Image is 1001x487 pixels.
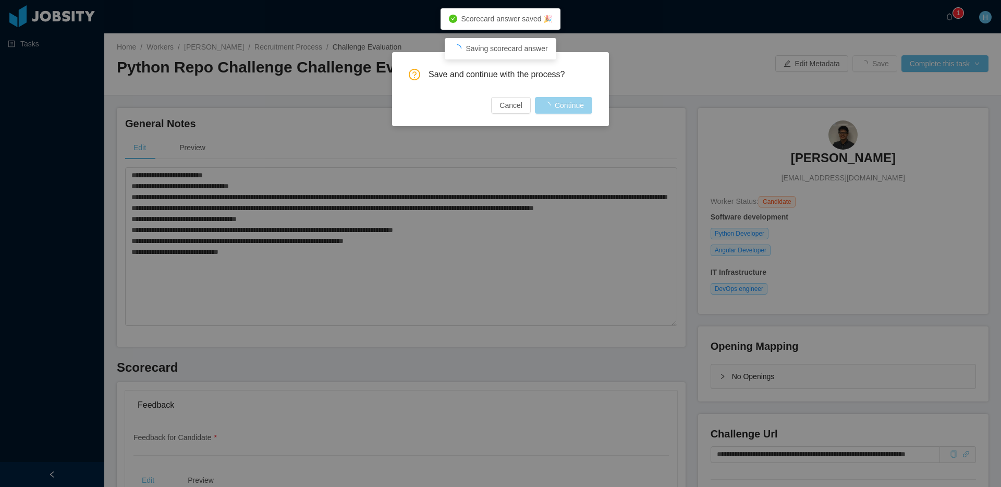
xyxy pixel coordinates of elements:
i: icon: loading [453,44,461,53]
i: icon: check-circle [449,15,457,23]
span: Scorecard answer saved 🎉 [461,15,553,23]
i: icon: question-circle [409,69,420,80]
button: Cancel [491,97,531,114]
span: Saving scorecard answer [466,44,547,53]
span: Save and continue with the process? [429,69,592,80]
